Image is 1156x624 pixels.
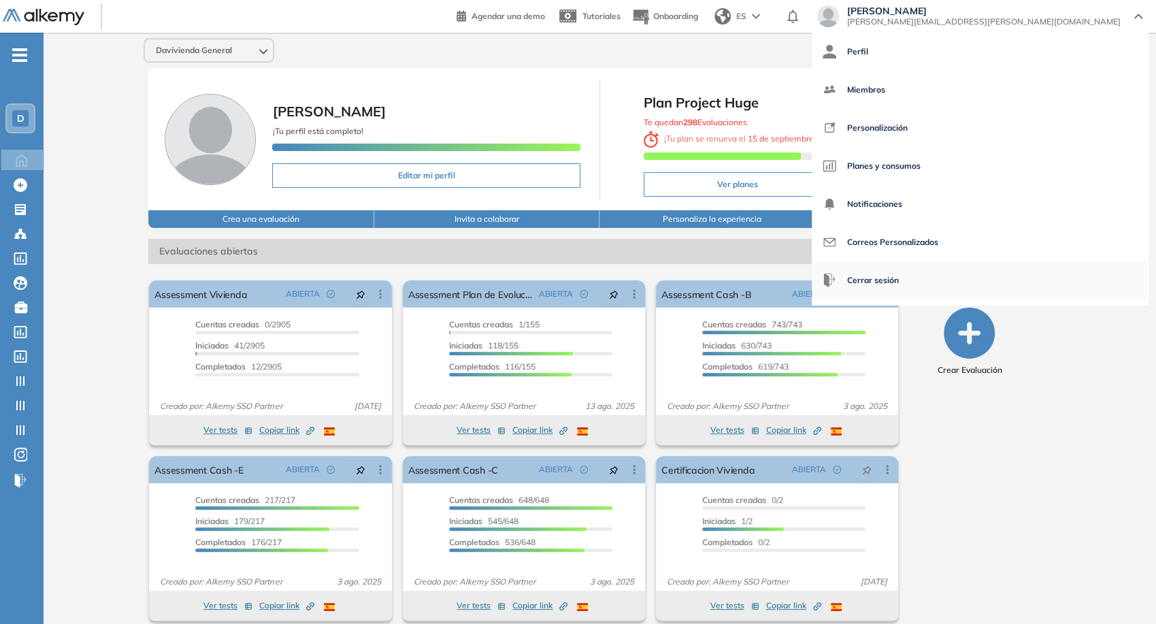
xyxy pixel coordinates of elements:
[766,600,821,612] span: Copiar link
[823,197,836,211] img: icon
[580,465,588,474] span: check-circle
[823,121,836,135] img: icon
[823,188,1137,220] a: Notificaciones
[259,424,314,436] span: Copiar link
[702,319,802,329] span: 743/743
[272,126,363,136] span: ¡Tu perfil está completo!
[539,288,573,300] span: ABIERTA
[449,537,535,547] span: 536/648
[195,516,265,526] span: 179/217
[449,319,513,329] span: Cuentas creadas
[17,113,24,124] span: D
[449,361,535,372] span: 116/155
[195,340,229,350] span: Iniciadas
[408,400,541,412] span: Creado por: Alkemy SSO Partner
[195,319,259,329] span: Cuentas creadas
[702,361,789,372] span: 619/743
[457,597,506,614] button: Ver tests
[195,361,246,372] span: Completados
[449,495,513,505] span: Cuentas creadas
[644,117,747,127] span: Te quedan Evaluaciones
[823,112,1137,144] a: Personalización
[609,464,618,475] span: pushpin
[539,463,573,476] span: ABIERTA
[710,422,759,438] button: Ver tests
[702,319,766,329] span: Cuentas creadas
[286,463,320,476] span: ABIERTA
[855,576,893,588] span: [DATE]
[272,163,580,188] button: Editar mi perfil
[156,45,232,56] span: Davivienda General
[457,7,545,23] a: Agendar una demo
[195,361,282,372] span: 12/2905
[833,465,841,474] span: check-circle
[286,288,320,300] span: ABIERTA
[823,226,1137,259] a: Correos Personalizados
[653,11,698,21] span: Onboarding
[449,361,499,372] span: Completados
[154,576,287,588] span: Creado por: Alkemy SSO Partner
[472,11,545,21] span: Agendar una demo
[195,495,295,505] span: 217/217
[148,239,825,264] span: Evaluaciones abiertas
[631,2,698,31] button: Onboarding
[512,422,567,438] button: Copiar link
[449,340,518,350] span: 118/155
[792,463,826,476] span: ABIERTA
[3,9,84,26] img: Logo
[644,131,659,148] img: clock-svg
[847,73,885,106] span: Miembros
[702,340,772,350] span: 630/743
[847,150,921,182] span: Planes y consumos
[823,264,899,297] button: Cerrar sesión
[644,93,1032,113] span: Plan Project Huge
[599,210,825,228] button: Personaliza la experiencia
[823,83,836,97] img: icon
[449,516,518,526] span: 545/648
[847,5,1121,16] span: [PERSON_NAME]
[408,280,533,308] a: Assessment Plan de Evolución Profesional
[272,103,385,120] span: [PERSON_NAME]
[847,188,902,220] span: Notificaciones
[766,424,821,436] span: Copiar link
[710,597,759,614] button: Ver tests
[349,400,386,412] span: [DATE]
[746,133,816,144] b: 15 de septiembre
[449,495,549,505] span: 648/648
[195,340,265,350] span: 41/2905
[408,576,541,588] span: Creado por: Alkemy SSO Partner
[702,537,753,547] span: Completados
[154,400,287,412] span: Creado por: Alkemy SSO Partner
[847,226,938,259] span: Correos Personalizados
[195,537,246,547] span: Completados
[346,283,376,305] button: pushpin
[661,280,751,308] a: Assessment Cash -B
[823,45,836,59] img: icon
[582,11,621,21] span: Tutoriales
[512,600,567,612] span: Copiar link
[702,495,766,505] span: Cuentas creadas
[356,289,365,299] span: pushpin
[195,319,291,329] span: 0/2905
[331,576,386,588] span: 3 ago. 2025
[580,400,640,412] span: 13 ago. 2025
[584,576,640,588] span: 3 ago. 2025
[457,422,506,438] button: Ver tests
[847,35,868,68] span: Perfil
[449,319,540,329] span: 1/155
[449,516,482,526] span: Iniciadas
[823,35,1137,68] a: Perfil
[327,290,335,298] span: check-circle
[599,283,629,305] button: pushpin
[823,235,836,249] img: icon
[766,597,821,614] button: Copiar link
[512,424,567,436] span: Copiar link
[736,10,746,22] span: ES
[203,597,252,614] button: Ver tests
[937,364,1002,376] span: Crear Evaluación
[195,537,282,547] span: 176/217
[154,280,247,308] a: Assessment Vivienda
[847,264,899,297] span: Cerrar sesión
[580,290,588,298] span: check-circle
[327,465,335,474] span: check-circle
